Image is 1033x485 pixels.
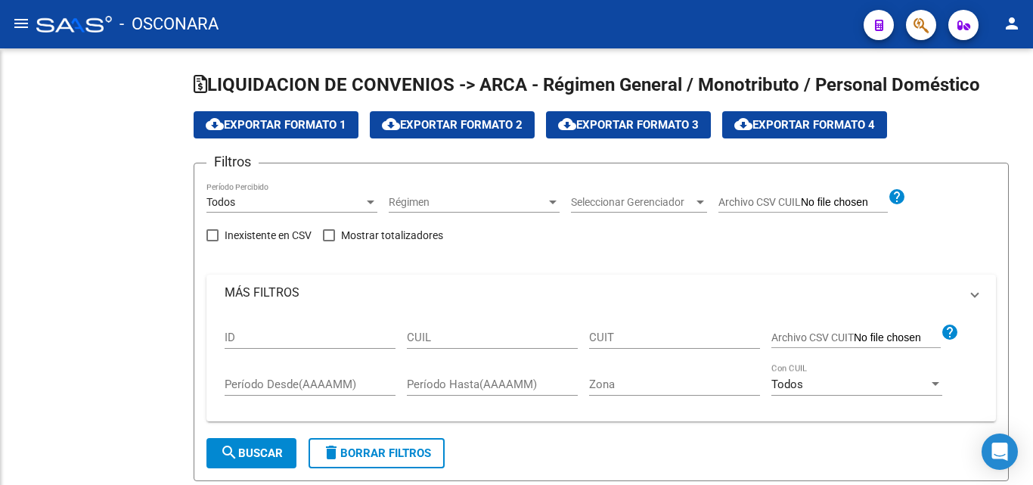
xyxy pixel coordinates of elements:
button: Exportar Formato 1 [194,111,358,138]
span: Archivo CSV CUIL [718,196,801,208]
div: MÁS FILTROS [206,311,996,422]
input: Archivo CSV CUIT [854,331,941,345]
button: Buscar [206,438,296,468]
input: Archivo CSV CUIL [801,196,888,210]
mat-expansion-panel-header: MÁS FILTROS [206,275,996,311]
button: Exportar Formato 3 [546,111,711,138]
span: Todos [771,378,803,391]
div: Open Intercom Messenger [982,434,1018,470]
span: Todos [206,196,235,208]
span: Régimen [389,196,546,209]
span: Mostrar totalizadores [341,226,443,244]
mat-icon: cloud_download [558,115,576,133]
button: Borrar Filtros [309,438,445,468]
button: Exportar Formato 4 [722,111,887,138]
span: Seleccionar Gerenciador [571,196,693,209]
mat-panel-title: MÁS FILTROS [225,284,960,301]
button: Exportar Formato 2 [370,111,535,138]
span: Exportar Formato 3 [558,118,699,132]
span: Buscar [220,446,283,460]
mat-icon: help [941,323,959,341]
span: Exportar Formato 1 [206,118,346,132]
span: - OSCONARA [119,8,219,41]
mat-icon: search [220,443,238,462]
span: Inexistente en CSV [225,226,312,244]
mat-icon: help [888,188,906,206]
span: Exportar Formato 4 [734,118,875,132]
mat-icon: cloud_download [734,115,752,133]
mat-icon: menu [12,14,30,33]
span: Archivo CSV CUIT [771,331,854,344]
mat-icon: cloud_download [382,115,400,133]
span: LIQUIDACION DE CONVENIOS -> ARCA - Régimen General / Monotributo / Personal Doméstico [194,74,980,95]
mat-icon: cloud_download [206,115,224,133]
h3: Filtros [206,151,259,173]
mat-icon: person [1003,14,1021,33]
mat-icon: delete [322,443,340,462]
span: Exportar Formato 2 [382,118,523,132]
span: Borrar Filtros [322,446,431,460]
